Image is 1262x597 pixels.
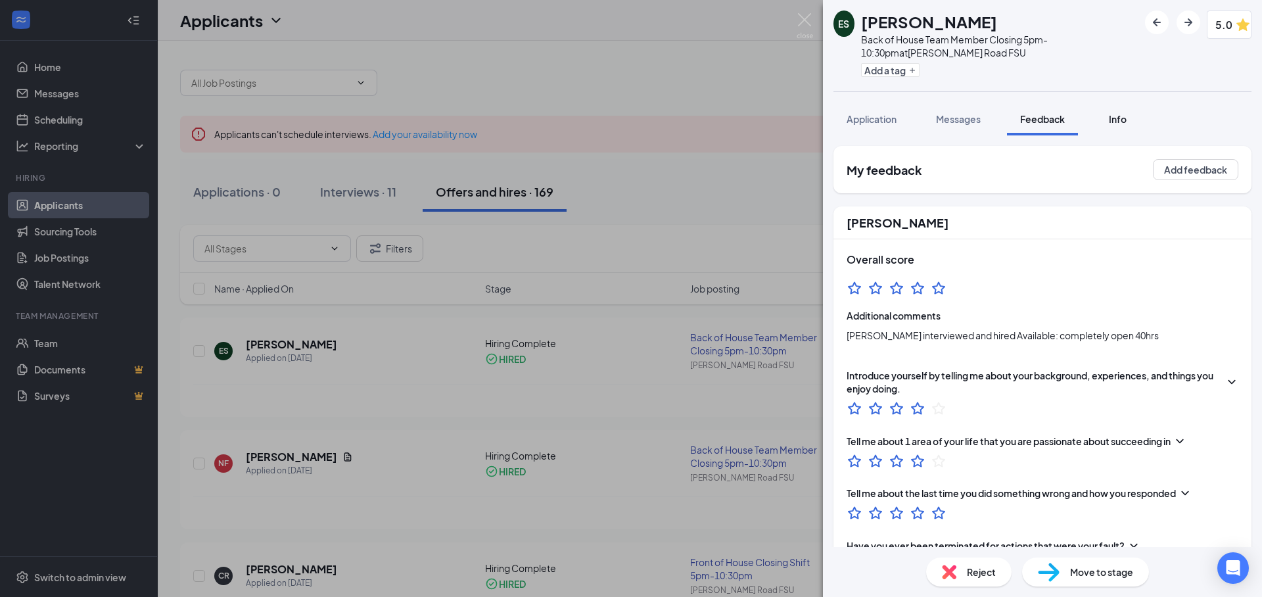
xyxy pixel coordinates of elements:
h3: Overall score [847,252,1238,267]
svg: StarBorder [847,400,862,416]
div: Have you ever been terminated for actions that were your fault? [847,539,1125,552]
span: [PERSON_NAME] interviewed and hired Available: completely open 40hrs [847,328,1238,343]
svg: ArrowLeftNew [1149,14,1165,30]
button: ArrowLeftNew [1145,11,1169,34]
svg: StarBorder [847,453,862,469]
svg: StarBorder [889,453,904,469]
svg: StarBorder [889,280,904,296]
svg: StarBorder [931,505,947,521]
svg: StarBorder [931,280,947,296]
button: PlusAdd a tag [861,63,920,77]
svg: ArrowRight [1180,14,1196,30]
svg: StarBorder [847,280,862,296]
svg: ChevronDown [1225,375,1238,389]
span: Reject [967,565,996,579]
span: Messages [936,113,981,125]
svg: ChevronDown [1127,539,1140,552]
svg: StarBorder [910,505,925,521]
svg: StarBorder [889,505,904,521]
div: Back of House Team Member Closing 5pm-10:30pm at [PERSON_NAME] Road FSU [861,33,1138,59]
span: 5.0 [1215,16,1232,33]
div: Tell me about 1 area of your life that you are passionate about succeeding in [847,435,1171,448]
h2: My feedback [847,162,922,178]
svg: StarBorder [910,453,925,469]
div: Introduce yourself by telling me about your background, experiences, and things you enjoy doing. [847,369,1223,395]
svg: StarBorder [868,505,883,521]
svg: StarBorder [847,505,862,521]
span: Info [1109,113,1127,125]
button: Add feedback [1153,159,1238,180]
svg: ChevronDown [1173,435,1186,448]
svg: StarBorder [868,280,883,296]
svg: StarBorder [931,453,947,469]
svg: StarBorder [931,400,947,416]
div: Open Intercom Messenger [1217,552,1249,584]
span: Feedback [1020,113,1065,125]
div: ES [838,17,849,30]
button: ArrowRight [1177,11,1200,34]
span: Additional comments [847,308,1238,323]
svg: StarBorder [910,280,925,296]
span: Move to stage [1070,565,1133,579]
svg: Plus [908,66,916,74]
svg: StarBorder [910,400,925,416]
h1: [PERSON_NAME] [861,11,997,33]
svg: StarBorder [868,453,883,469]
span: Application [847,113,897,125]
div: Tell me about the last time you did something wrong and how you responded [847,487,1176,500]
svg: ChevronDown [1179,487,1192,500]
h2: [PERSON_NAME] [847,214,948,231]
svg: StarBorder [889,400,904,416]
svg: StarBorder [868,400,883,416]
